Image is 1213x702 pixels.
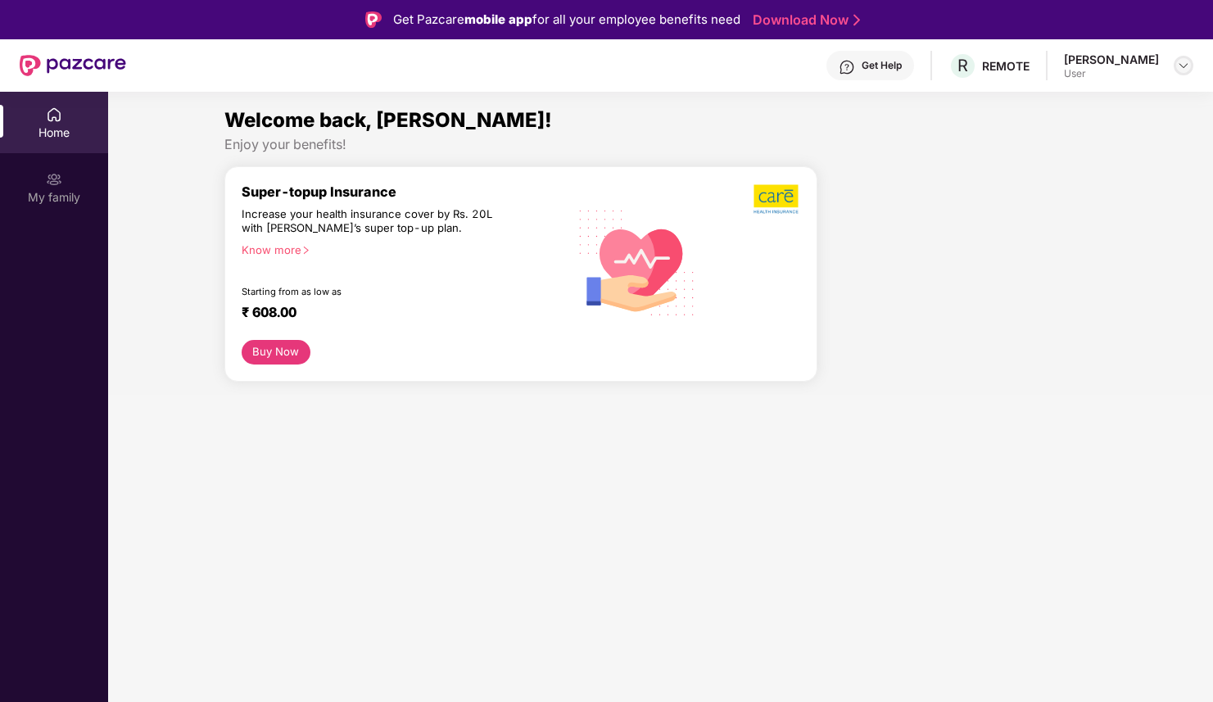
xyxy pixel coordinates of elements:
img: Logo [365,11,382,28]
div: [PERSON_NAME] [1064,52,1159,67]
img: New Pazcare Logo [20,55,126,76]
img: svg+xml;base64,PHN2ZyBpZD0iSGVscC0zMngzMiIgeG1sbnM9Imh0dHA6Ly93d3cudzMub3JnLzIwMDAvc3ZnIiB3aWR0aD... [839,59,855,75]
div: Starting from as low as [242,286,497,297]
img: svg+xml;base64,PHN2ZyB3aWR0aD0iMjAiIGhlaWdodD0iMjAiIHZpZXdCb3g9IjAgMCAyMCAyMCIgZmlsbD0ibm9uZSIgeG... [46,171,62,188]
div: Super-topup Insurance [242,183,567,200]
span: R [957,56,968,75]
span: right [301,246,310,255]
div: Get Help [862,59,902,72]
div: Increase your health insurance cover by Rs. 20L with [PERSON_NAME]’s super top-up plan. [242,207,496,236]
div: Get Pazcare for all your employee benefits need [393,10,740,29]
div: ₹ 608.00 [242,304,550,324]
img: Stroke [853,11,860,29]
span: Welcome back, [PERSON_NAME]! [224,108,552,132]
img: b5dec4f62d2307b9de63beb79f102df3.png [754,183,800,215]
div: User [1064,67,1159,80]
div: REMOTE [982,58,1030,74]
div: Know more [242,243,557,255]
img: svg+xml;base64,PHN2ZyBpZD0iSG9tZSIgeG1sbnM9Imh0dHA6Ly93d3cudzMub3JnLzIwMDAvc3ZnIiB3aWR0aD0iMjAiIG... [46,106,62,123]
strong: mobile app [464,11,532,27]
div: Enjoy your benefits! [224,136,1097,153]
a: Download Now [753,11,855,29]
img: svg+xml;base64,PHN2ZyBpZD0iRHJvcGRvd24tMzJ4MzIiIHhtbG5zPSJodHRwOi8vd3d3LnczLm9yZy8yMDAwL3N2ZyIgd2... [1177,59,1190,72]
button: Buy Now [242,340,310,365]
img: svg+xml;base64,PHN2ZyB4bWxucz0iaHR0cDovL3d3dy53My5vcmcvMjAwMC9zdmciIHhtbG5zOnhsaW5rPSJodHRwOi8vd3... [568,191,707,333]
